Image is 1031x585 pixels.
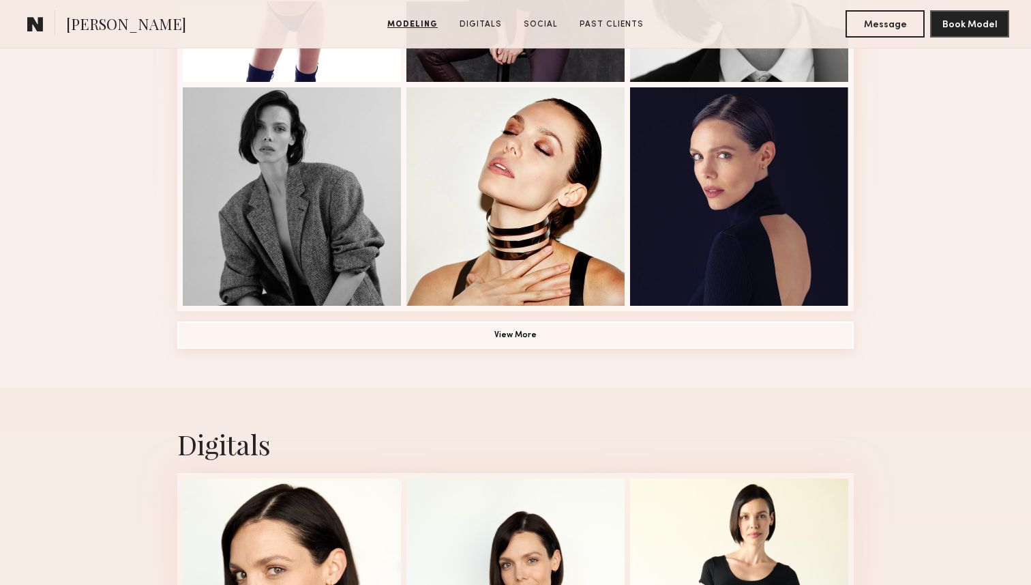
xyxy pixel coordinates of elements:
[66,14,186,38] span: [PERSON_NAME]
[574,18,649,31] a: Past Clients
[846,10,925,38] button: Message
[177,426,854,462] div: Digitals
[454,18,507,31] a: Digitals
[930,18,1009,29] a: Book Model
[382,18,443,31] a: Modeling
[518,18,563,31] a: Social
[930,10,1009,38] button: Book Model
[177,322,854,349] button: View More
